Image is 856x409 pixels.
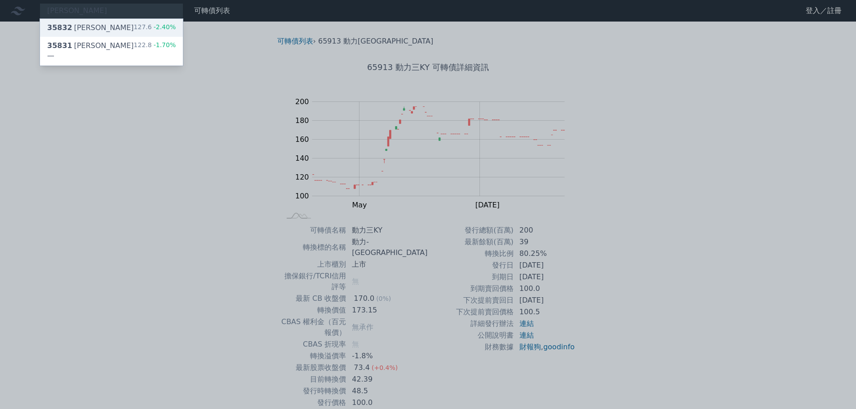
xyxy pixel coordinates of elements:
[47,22,134,33] div: [PERSON_NAME]
[152,23,176,31] span: -2.40%
[134,22,176,33] div: 127.6
[47,41,72,50] span: 35831
[47,40,134,62] div: [PERSON_NAME]一
[47,23,72,32] span: 35832
[134,40,176,62] div: 122.8
[40,37,183,66] a: 35831[PERSON_NAME]一 122.8-1.70%
[152,41,176,48] span: -1.70%
[40,19,183,37] a: 35832[PERSON_NAME] 127.6-2.40%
